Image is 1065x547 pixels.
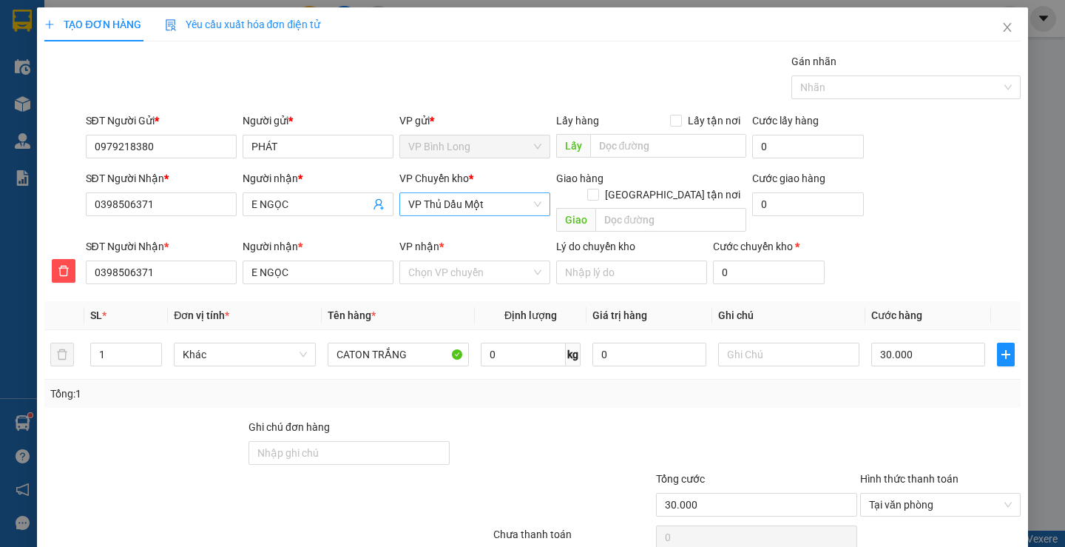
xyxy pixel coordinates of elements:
[373,198,385,210] span: user-add
[408,135,541,158] span: VP Bình Long
[791,56,836,67] label: Gán nhãn
[752,115,819,127] label: Cước lấy hàng
[44,19,55,30] span: plus
[408,193,541,215] span: VP Thủ Dầu Một
[165,19,177,31] img: icon
[50,343,74,366] button: delete
[86,261,237,284] input: SĐT người nhận
[860,473,958,485] label: Hình thức thanh toán
[183,343,306,366] span: Khác
[165,19,321,30] span: Yêu cầu xuất hóa đơn điện tử
[556,261,707,284] input: Lý do chuyển kho
[556,115,599,127] span: Lấy hàng
[90,309,102,321] span: SL
[53,265,75,277] span: delete
[998,349,1014,360] span: plus
[712,301,865,330] th: Ghi chú
[399,172,469,184] span: VP Chuyển kho
[869,494,1012,516] span: Tại văn phòng
[752,192,864,216] input: Cước giao hàng
[556,208,595,232] span: Giao
[682,113,746,129] span: Lấy tận nơi
[50,386,412,402] div: Tổng: 1
[504,309,557,321] span: Định lượng
[566,343,581,366] span: kg
[243,261,393,284] input: Tên người nhận
[987,7,1028,49] button: Close
[656,473,705,485] span: Tổng cước
[997,343,1015,366] button: plus
[243,170,393,187] div: Người nhận
[595,208,746,232] input: Dọc đường
[86,113,237,129] div: SĐT Người Gửi
[86,170,237,187] div: SĐT Người Nhận
[86,238,237,255] div: SĐT Người Nhận
[248,441,450,465] input: Ghi chú đơn hàng
[52,259,75,283] button: delete
[590,134,746,158] input: Dọc đường
[871,309,922,321] span: Cước hàng
[243,113,393,129] div: Người gửi
[713,238,825,255] div: Cước chuyển kho
[599,187,746,203] span: [GEOGRAPHIC_DATA] tận nơi
[328,309,376,321] span: Tên hàng
[328,343,469,366] input: VD: Bàn, Ghế
[44,19,141,30] span: TẠO ĐƠN HÀNG
[592,309,647,321] span: Giá trị hàng
[399,113,550,129] div: VP gửi
[592,343,706,366] input: 0
[556,134,590,158] span: Lấy
[556,172,603,184] span: Giao hàng
[243,238,393,255] div: Người nhận
[248,421,330,433] label: Ghi chú đơn hàng
[752,172,825,184] label: Cước giao hàng
[399,241,439,252] span: VP nhận
[556,241,635,252] label: Lý do chuyển kho
[174,309,229,321] span: Đơn vị tính
[752,135,864,158] input: Cước lấy hàng
[1001,21,1013,33] span: close
[718,343,859,366] input: Ghi Chú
